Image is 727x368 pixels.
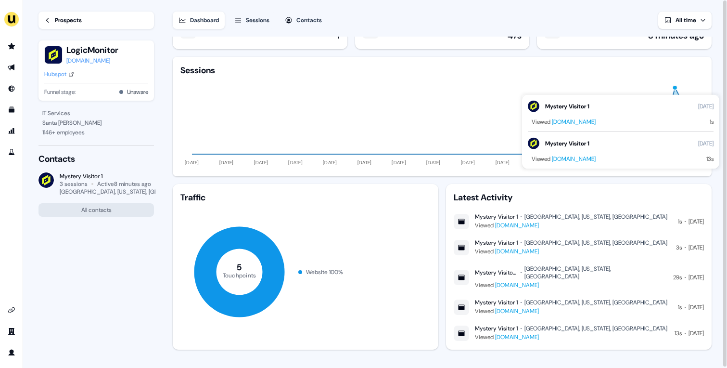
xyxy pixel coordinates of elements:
a: Go to outbound experience [4,60,19,75]
div: Sessions [180,65,215,76]
tspan: [DATE] [323,159,337,166]
button: All contacts [38,203,154,217]
div: Mystery Visitor 1 [545,139,589,148]
div: Website 100 % [306,267,343,277]
div: 1s [678,302,682,312]
a: Go to experiments [4,145,19,160]
div: Active 8 minutes ago [97,180,151,188]
div: 1s [710,118,714,126]
div: Viewed [475,247,667,256]
span: All time [676,16,696,24]
div: Mystery Visitor 1 [475,213,518,221]
a: [DOMAIN_NAME] [552,155,596,163]
div: Santa [PERSON_NAME] [42,118,150,128]
div: [DATE] [698,139,714,148]
div: Hubspot [44,69,66,79]
a: Hubspot [44,69,74,79]
div: Prospects [55,15,82,25]
button: LogicMonitor [66,44,118,56]
a: [DOMAIN_NAME] [495,248,539,255]
tspan: [DATE] [392,159,407,166]
div: IT Services [42,108,150,118]
a: [DOMAIN_NAME] [66,56,118,66]
a: Prospects [38,12,154,29]
tspan: 5 [237,262,242,273]
div: Dashboard [190,15,219,25]
div: [DATE] [689,217,704,226]
div: Viewed [475,280,667,290]
div: 3s [676,243,682,252]
a: Go to prospects [4,39,19,54]
a: [DOMAIN_NAME] [495,222,539,229]
tspan: [DATE] [461,159,475,166]
div: [GEOGRAPHIC_DATA], [US_STATE], [GEOGRAPHIC_DATA] [524,299,667,306]
tspan: Touchpoints [223,271,256,279]
a: [DOMAIN_NAME] [552,118,596,126]
button: Contacts [279,12,328,29]
a: [DOMAIN_NAME] [495,307,539,315]
div: Contacts [38,153,154,165]
a: Go to templates [4,102,19,118]
div: 1s [678,217,682,226]
tspan: [DATE] [254,159,268,166]
div: 3 sessions [60,180,88,188]
a: Go to integrations [4,302,19,318]
div: [GEOGRAPHIC_DATA], [US_STATE], [GEOGRAPHIC_DATA] [524,239,667,247]
a: Go to attribution [4,123,19,139]
div: Mystery Visitor 1 [60,172,154,180]
div: Viewed [475,221,667,230]
div: Latest Activity [454,192,704,203]
div: 29s [673,273,682,282]
div: Viewed [475,332,667,342]
a: Go to team [4,324,19,339]
div: [GEOGRAPHIC_DATA], [US_STATE], [GEOGRAPHIC_DATA] [524,325,667,332]
div: Mystery Visitor 1 [475,239,518,247]
tspan: [DATE] [357,159,372,166]
div: [DATE] [689,273,704,282]
div: Viewed [528,118,599,126]
button: Dashboard [173,12,225,29]
div: Mystery Visitor 1 [475,299,518,306]
div: [GEOGRAPHIC_DATA], [US_STATE], [GEOGRAPHIC_DATA] [524,213,667,221]
tspan: [DATE] [496,159,510,166]
div: [GEOGRAPHIC_DATA], [US_STATE], [GEOGRAPHIC_DATA] [60,188,204,196]
button: Sessions [229,12,275,29]
a: Go to Inbound [4,81,19,96]
div: Mystery Visitor 1 [475,325,518,332]
a: Go to profile [4,345,19,360]
div: [DATE] [698,102,714,111]
tspan: [DATE] [426,159,441,166]
div: [DATE] [689,329,704,338]
div: [DATE] [689,302,704,312]
a: [DOMAIN_NAME] [495,281,539,289]
div: Traffic [180,192,431,203]
div: Sessions [246,15,269,25]
div: [GEOGRAPHIC_DATA], [US_STATE], [GEOGRAPHIC_DATA] [524,265,667,280]
tspan: [DATE] [289,159,303,166]
tspan: [DATE] [219,159,234,166]
a: [DOMAIN_NAME] [495,333,539,341]
div: Viewed [528,155,599,163]
button: Unaware [127,87,148,97]
div: 1146 + employees [42,128,150,137]
div: [DATE] [689,243,704,252]
div: 13s [675,329,682,338]
button: All time [658,12,712,29]
div: Contacts [296,15,322,25]
div: 13s [706,155,714,163]
div: Viewed [475,306,667,316]
div: Mystery Visitor 1 [475,269,518,276]
tspan: [DATE] [185,159,199,166]
span: Funnel stage: [44,87,76,97]
div: Mystery Visitor 1 [545,102,589,111]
